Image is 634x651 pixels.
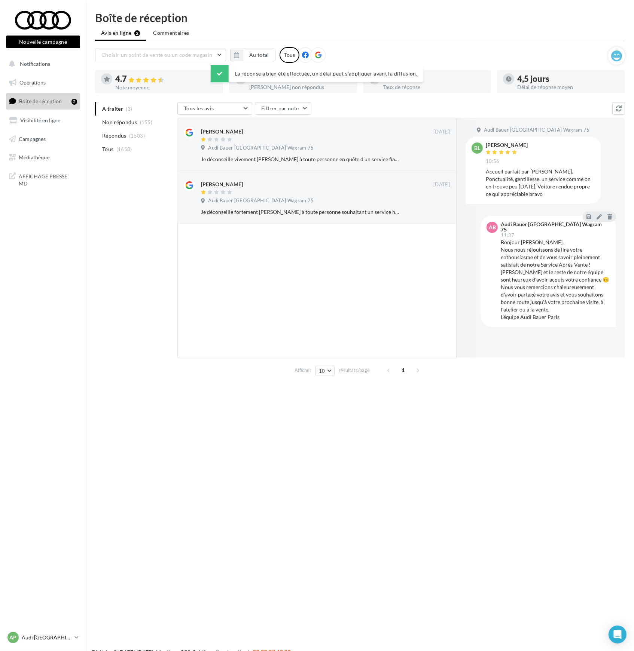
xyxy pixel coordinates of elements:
span: Audi Bauer [GEOGRAPHIC_DATA] Wagram 75 [208,145,314,151]
span: Tous les avis [184,105,214,111]
a: Médiathèque [4,150,82,165]
div: Taux de réponse [383,85,485,90]
div: Open Intercom Messenger [609,626,627,644]
span: Audi Bauer [GEOGRAPHIC_DATA] Wagram 75 [484,127,589,133]
span: (1503) [129,133,145,139]
div: Accueil parfait par [PERSON_NAME]. Ponctualité, gentillesse, un service comme on en trouve peu [D... [486,168,595,198]
a: AP Audi [GEOGRAPHIC_DATA] 17 [6,630,80,645]
span: AB [489,224,496,231]
span: Opérations [19,79,46,86]
button: Filtrer par note [255,102,311,115]
div: [PERSON_NAME] [201,128,243,135]
div: 91 % [383,75,485,83]
div: La réponse a bien été effectuée, un délai peut s’appliquer avant la diffusion. [211,65,423,82]
span: BL [474,144,480,152]
span: [DATE] [433,181,450,188]
span: AP [10,634,17,641]
div: 4,5 jours [517,75,619,83]
span: 11:37 [501,233,515,238]
span: Choisir un point de vente ou un code magasin [101,52,212,58]
button: Choisir un point de vente ou un code magasin [95,49,226,61]
div: Boîte de réception [95,12,625,23]
span: (155) [140,119,153,125]
div: Tous [280,47,299,63]
a: Visibilité en ligne [4,113,82,128]
span: Non répondus [102,119,137,126]
span: AFFICHAGE PRESSE MD [19,171,77,187]
div: Je déconseille vivement [PERSON_NAME] à toute personne en quête d’un service fiable et respectueu... [201,156,401,163]
span: Notifications [20,61,50,67]
a: Boîte de réception2 [4,93,82,109]
span: Campagnes [19,135,46,142]
span: Commentaires [153,29,189,37]
div: 2 [71,99,77,105]
div: Audi Bauer [GEOGRAPHIC_DATA] Wagram 75 [501,222,609,232]
a: AFFICHAGE PRESSE MD [4,168,82,190]
span: 1 [397,364,409,376]
span: Tous [102,145,113,153]
div: [PERSON_NAME] [201,181,243,188]
button: Au total [243,49,275,61]
span: [DATE] [433,129,450,135]
span: Visibilité en ligne [20,117,60,123]
span: (1658) [116,146,132,152]
div: 4.7 [115,75,217,83]
button: Nouvelle campagne [6,36,80,48]
span: Afficher [295,367,311,374]
div: Délai de réponse moyen [517,85,619,90]
button: Tous les avis [177,102,252,115]
span: résultats/page [339,367,370,374]
span: 10 [319,368,325,374]
span: Boîte de réception [19,98,62,104]
div: Bonjour [PERSON_NAME], Nous nous réjouissons de lire votre enthousiasme et de vous savoir pleinem... [501,239,610,321]
button: Notifications [4,56,79,72]
p: Audi [GEOGRAPHIC_DATA] 17 [22,634,71,641]
a: Opérations [4,75,82,90]
a: Campagnes [4,131,82,147]
span: 10:56 [486,158,500,165]
button: 10 [316,366,335,376]
button: Au total [230,49,275,61]
span: Audi Bauer [GEOGRAPHIC_DATA] Wagram 75 [208,197,314,204]
div: Note moyenne [115,85,217,90]
span: Répondus [102,132,127,139]
div: Je déconseille fortement [PERSON_NAME] à toute personne souhaitant un service honnête et professi... [201,208,401,216]
div: [PERSON_NAME] [486,142,528,148]
span: Médiathèque [19,154,49,160]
